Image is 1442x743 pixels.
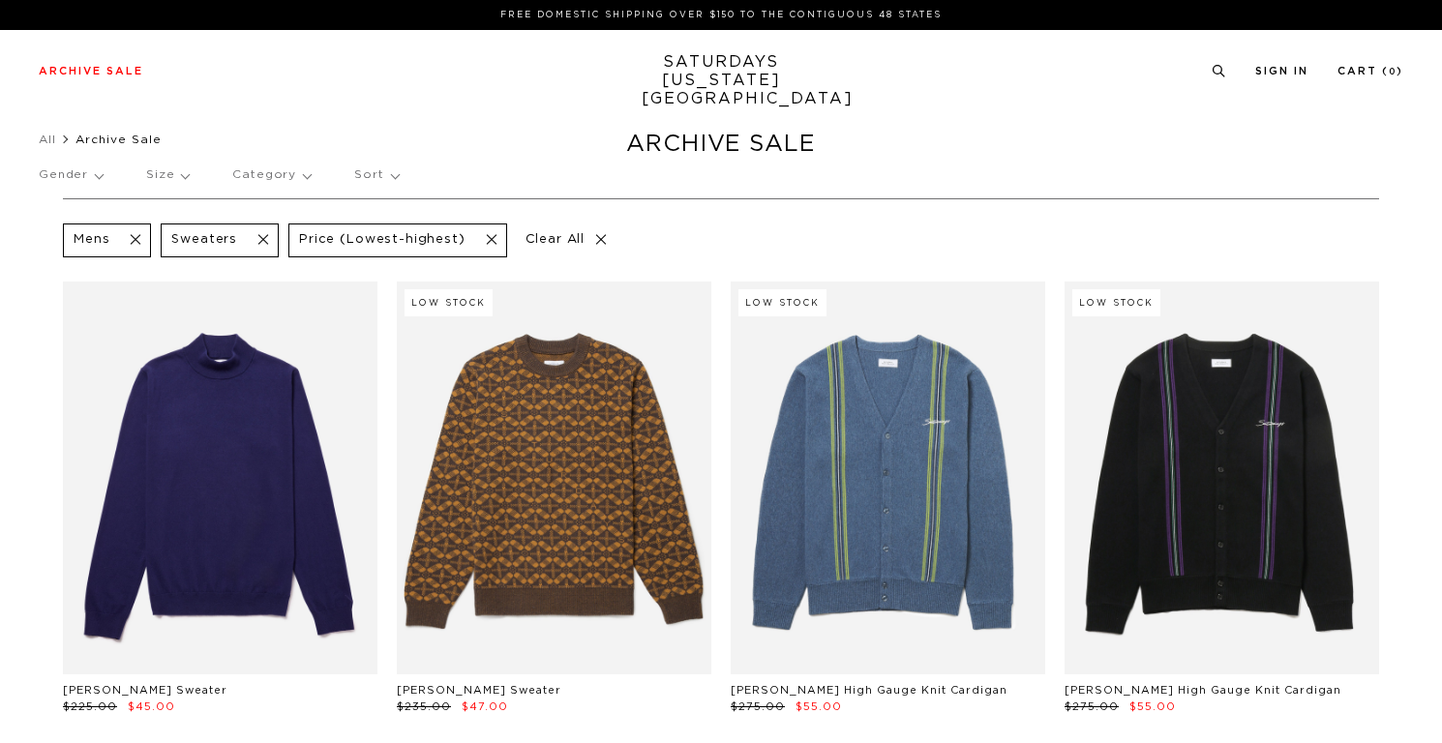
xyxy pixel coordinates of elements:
[1337,66,1403,76] a: Cart (0)
[1389,68,1397,76] small: 0
[517,223,616,257] p: Clear All
[462,701,508,712] span: $47.00
[397,701,451,712] span: $235.00
[1072,289,1160,316] div: Low Stock
[1065,685,1341,696] a: [PERSON_NAME] High Gauge Knit Cardigan
[397,685,561,696] a: [PERSON_NAME] Sweater
[738,289,826,316] div: Low Stock
[146,153,189,197] p: Size
[75,134,162,145] span: Archive Sale
[39,153,103,197] p: Gender
[1129,701,1176,712] span: $55.00
[731,685,1007,696] a: [PERSON_NAME] High Gauge Knit Cardigan
[74,232,109,249] p: Mens
[232,153,311,197] p: Category
[128,701,175,712] span: $45.00
[1065,701,1119,712] span: $275.00
[1255,66,1308,76] a: Sign In
[63,701,117,712] span: $225.00
[46,8,1396,22] p: FREE DOMESTIC SHIPPING OVER $150 TO THE CONTIGUOUS 48 STATES
[171,232,237,249] p: Sweaters
[796,701,842,712] span: $55.00
[299,232,465,249] p: Price (Lowest-highest)
[731,701,785,712] span: $275.00
[63,685,227,696] a: [PERSON_NAME] Sweater
[39,66,143,76] a: Archive Sale
[642,53,801,108] a: SATURDAYS[US_STATE][GEOGRAPHIC_DATA]
[405,289,493,316] div: Low Stock
[354,153,398,197] p: Sort
[39,134,56,145] a: All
